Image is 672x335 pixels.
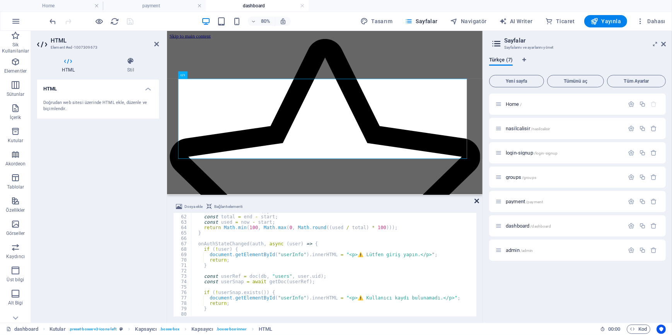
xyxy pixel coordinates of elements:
[51,37,159,44] h2: HTML
[51,44,143,51] h3: Element #ed-1007309673
[608,325,620,334] span: 00 00
[496,15,536,27] button: AI Writer
[628,223,634,229] div: Ayarlar
[651,174,657,180] div: Sil
[651,150,657,156] div: Sil
[402,15,441,27] button: Sayfalar
[7,277,24,283] p: Üst bilgi
[506,199,543,204] span: Sayfayı açmak için tıkla
[651,223,657,229] div: Sil
[174,284,192,290] div: 75
[503,150,624,155] div: login-signup/login-signup
[506,150,558,156] span: Sayfayı açmak için tıkla
[37,80,159,94] h4: HTML
[174,219,192,225] div: 63
[214,202,243,211] span: Bağlantı elementi
[4,68,27,74] p: Elementler
[174,274,192,279] div: 73
[206,2,309,10] h4: dashboard
[657,325,666,334] button: Usercentrics
[503,199,624,204] div: payment/payment
[607,75,666,87] button: Tüm Ayarlar
[102,57,159,73] h4: Stil
[545,17,575,25] span: Ticaret
[8,138,24,144] p: Kutular
[184,202,203,211] span: Dosya ekle
[531,127,550,131] span: /nasilcalisir
[37,57,102,73] h4: HTML
[639,247,646,253] div: Çoğalt
[43,100,153,112] div: Doğrudan web sitesi üzerinde HTML ekle, düzenle ve biçimlendir.
[174,301,192,306] div: 78
[103,2,206,10] h4: payment
[110,17,119,26] button: reload
[651,198,657,205] div: Sil
[174,295,192,301] div: 77
[506,174,536,180] span: Sayfayı açmak için tıkla
[627,325,650,334] button: Kod
[520,248,533,253] span: /admin
[135,325,157,334] span: Seçmek için tıkla. Düzenlemek için çift tıkla
[551,79,601,83] span: Tümünü aç
[10,114,21,121] p: İçerik
[628,174,634,180] div: Ayarlar
[6,253,25,260] p: Kaydırıcı
[174,257,192,263] div: 70
[8,300,23,306] p: Alt Bigi
[600,325,621,334] h6: Oturum süresi
[357,15,396,27] button: Tasarım
[259,17,272,26] h6: 80%
[506,247,533,253] span: Sayfayı açmak için tıkla
[547,75,604,87] button: Tümünü aç
[651,125,657,132] div: Sil
[111,17,119,26] i: Sayfayı yeniden yükleyin
[174,230,192,236] div: 65
[69,325,117,334] span: . preset-boxes-v3-icons-left
[506,101,522,107] span: Sayfayı açmak için tıkla
[280,18,287,25] i: Yeniden boyutlandırmada yakınlaştırma düzeyini seçilen cihaza uyacak şekilde otomatik olarak ayarla.
[503,223,624,228] div: dashboard/dashboard
[259,325,272,334] span: Seçmek için tıkla. Düzenlemek için çift tıkla
[405,17,438,25] span: Sayfalar
[503,126,624,131] div: nasilcalisir/nasilcalisir
[489,57,666,72] div: Dil Sekmeleri
[205,202,244,211] button: Bağlantı elementi
[584,15,627,27] button: Yayınla
[174,236,192,241] div: 66
[216,325,247,334] span: . boxes-box-inner
[503,102,624,107] div: Home/
[6,207,25,213] p: Özellikler
[542,15,578,27] button: Ticaret
[639,150,646,156] div: Çoğalt
[248,17,275,26] button: 80%
[503,248,624,253] div: admin/admin
[174,252,192,257] div: 69
[504,44,650,51] h3: Sayfalarını ve ayarlarını yönet
[174,311,192,317] div: 80
[628,125,634,132] div: Ayarlar
[499,17,533,25] span: AI Writer
[522,175,536,180] span: /groups
[503,175,624,180] div: groups/groups
[590,17,621,25] span: Yayınla
[636,17,665,25] span: Dahası
[174,268,192,274] div: 72
[174,306,192,311] div: 79
[49,325,272,334] nav: breadcrumb
[633,15,669,27] button: Dahası
[639,174,646,180] div: Çoğalt
[504,37,666,44] h2: Sayfalar
[49,17,58,26] i: Geri al: HTML'yi değiştir (Ctrl+Z)
[357,15,396,27] div: Tasarım (Ctrl+Alt+Y)
[628,150,634,156] div: Ayarlar
[651,247,657,253] div: Sil
[191,325,213,334] span: Seçmek için tıkla. Düzenlemek için çift tıkla
[5,161,26,167] p: Akordeon
[174,241,192,247] div: 67
[489,55,513,66] span: Türkçe (7)
[506,223,551,229] span: Sayfayı açmak için tıkla
[174,225,192,230] div: 64
[534,151,558,155] span: /login-signup
[530,224,551,228] span: /dashboard
[630,325,647,334] span: Kod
